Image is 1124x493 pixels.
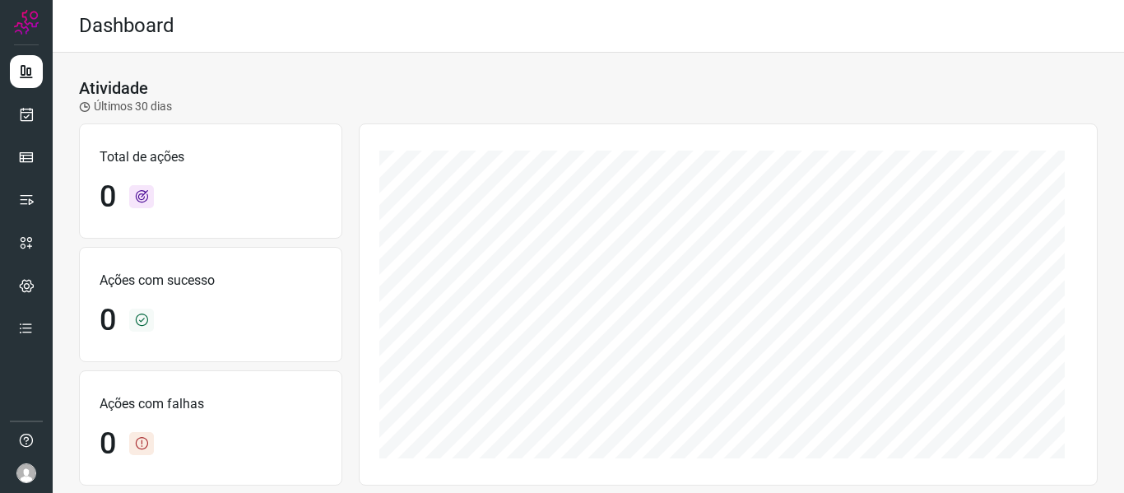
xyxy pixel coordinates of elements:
img: Logo [14,10,39,35]
h3: Atividade [79,78,148,98]
p: Ações com sucesso [100,271,322,291]
p: Total de ações [100,147,322,167]
h1: 0 [100,303,116,338]
p: Ações com falhas [100,394,322,414]
p: Últimos 30 dias [79,98,172,115]
h1: 0 [100,426,116,462]
img: avatar-user-boy.jpg [16,463,36,483]
h2: Dashboard [79,14,174,38]
h1: 0 [100,179,116,215]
